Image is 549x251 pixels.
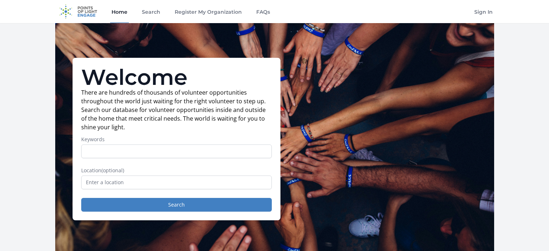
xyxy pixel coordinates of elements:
[81,88,272,131] p: There are hundreds of thousands of volunteer opportunities throughout the world just waiting for ...
[81,176,272,189] input: Enter a location
[81,198,272,212] button: Search
[101,167,124,174] span: (optional)
[81,136,272,143] label: Keywords
[81,66,272,88] h1: Welcome
[81,167,272,174] label: Location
